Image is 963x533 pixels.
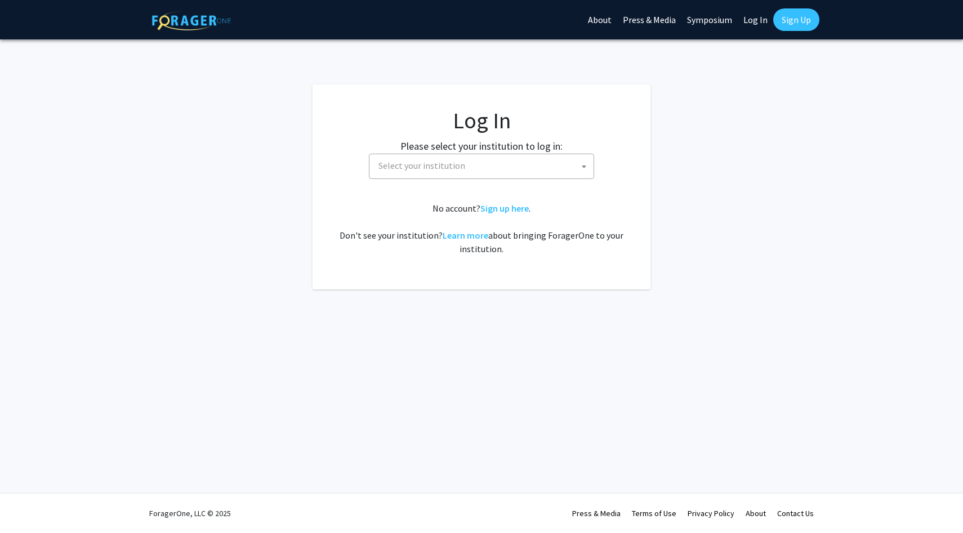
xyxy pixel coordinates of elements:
[335,107,628,134] h1: Log In
[335,201,628,256] div: No account? . Don't see your institution? about bringing ForagerOne to your institution.
[149,494,231,533] div: ForagerOne, LLC © 2025
[746,508,766,518] a: About
[572,508,621,518] a: Press & Media
[773,8,819,31] a: Sign Up
[632,508,676,518] a: Terms of Use
[688,508,734,518] a: Privacy Policy
[777,508,814,518] a: Contact Us
[374,154,594,177] span: Select your institution
[152,11,231,30] img: ForagerOne Logo
[400,138,563,154] label: Please select your institution to log in:
[915,482,955,525] iframe: Chat
[480,203,529,214] a: Sign up here
[443,230,488,241] a: Learn more about bringing ForagerOne to your institution
[369,154,594,179] span: Select your institution
[378,160,465,171] span: Select your institution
